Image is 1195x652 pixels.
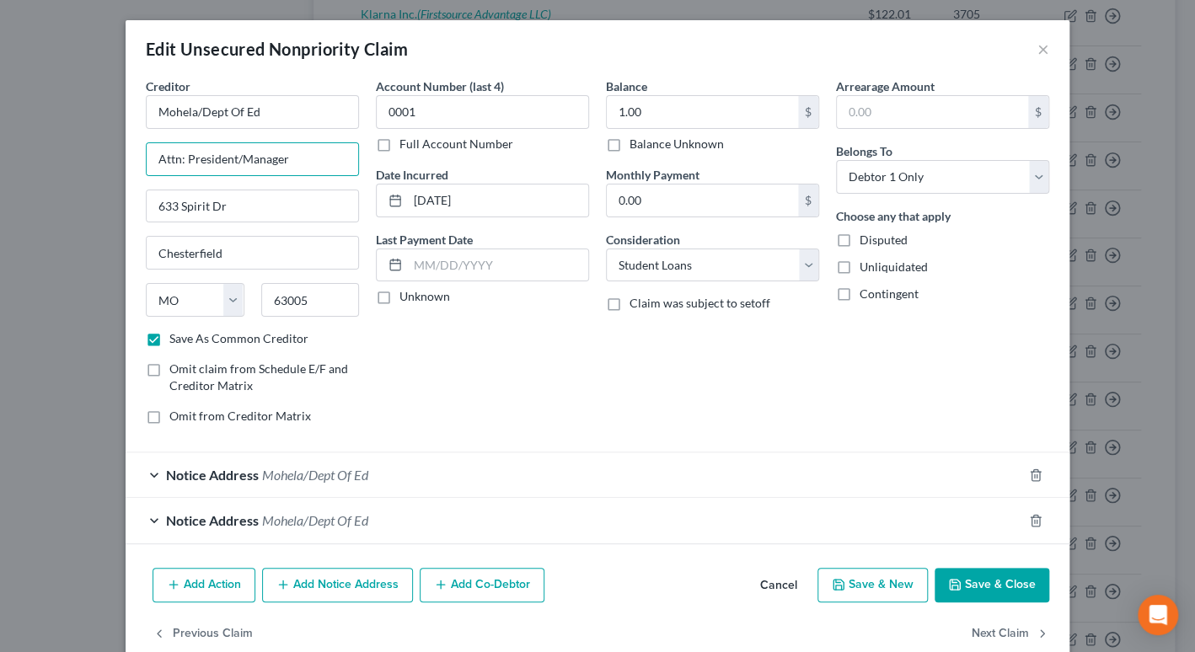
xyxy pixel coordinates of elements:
span: Contingent [860,286,919,301]
input: Enter zip... [261,283,360,317]
div: $ [1028,96,1048,128]
label: Choose any that apply [836,207,951,225]
label: Arrearage Amount [836,77,935,95]
input: MM/DD/YYYY [408,249,588,281]
label: Date Incurred [376,166,448,184]
button: Add Co-Debtor [420,568,544,603]
span: Omit from Creditor Matrix [169,409,311,423]
span: Claim was subject to setoff [630,296,770,310]
label: Account Number (last 4) [376,77,504,95]
input: Enter address... [147,143,358,175]
input: MM/DD/YYYY [408,184,588,216]
div: $ [798,96,818,128]
button: Add Action [153,568,255,603]
button: Save & Close [935,568,1049,603]
button: Next Claim [972,616,1049,651]
label: Full Account Number [399,136,513,152]
span: Mohela/Dept Of Ed [262,467,368,483]
div: $ [798,184,818,216]
label: Save As Common Creditor [169,330,308,347]
span: Unliquidated [860,259,928,274]
span: Notice Address [166,512,259,528]
span: Disputed [860,232,908,247]
button: Previous Claim [153,616,253,651]
div: Open Intercom Messenger [1138,595,1178,635]
button: × [1037,39,1049,59]
button: Add Notice Address [262,568,413,603]
label: Balance Unknown [630,136,724,152]
span: Omit claim from Schedule E/F and Creditor Matrix [169,361,348,393]
span: Notice Address [166,467,259,483]
input: Search creditor by name... [146,95,359,129]
input: 0.00 [607,96,798,128]
input: Enter city... [147,237,358,269]
input: 0.00 [837,96,1028,128]
label: Unknown [399,288,450,305]
span: Creditor [146,79,190,94]
input: 0.00 [607,184,798,216]
span: Belongs To [836,144,892,158]
button: Save & New [817,568,928,603]
label: Balance [606,77,647,95]
button: Cancel [747,569,811,603]
label: Monthly Payment [606,166,699,184]
div: Edit Unsecured Nonpriority Claim [146,37,408,61]
input: XXXX [376,95,589,129]
label: Last Payment Date [376,231,473,249]
span: Mohela/Dept Of Ed [262,512,368,528]
input: Apt, Suite, etc... [147,190,358,222]
label: Consideration [606,231,680,249]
